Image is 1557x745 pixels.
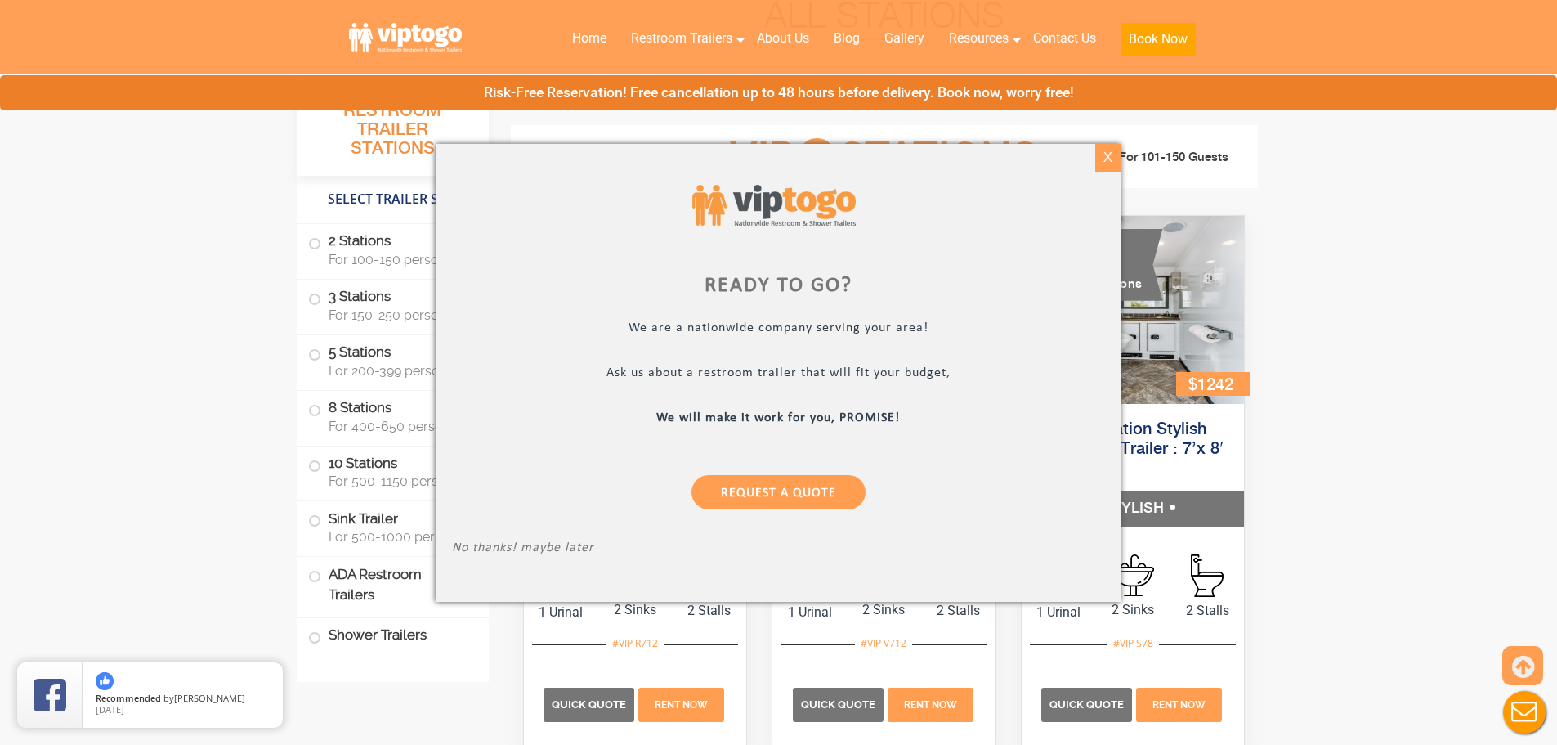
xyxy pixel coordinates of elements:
[657,411,901,424] b: We will make it work for you, PROMISE!
[174,692,245,704] span: [PERSON_NAME]
[452,540,1104,559] p: No thanks! maybe later
[1095,144,1121,172] div: X
[452,320,1104,339] p: We are a nationwide company serving your area!
[96,703,124,716] span: [DATE]
[96,672,114,690] img: thumbs up icon
[34,679,66,711] img: Review Rating
[692,185,856,227] img: viptogo logo
[96,693,270,705] span: by
[452,365,1104,384] p: Ask us about a restroom trailer that will fit your budget,
[1492,680,1557,745] button: Live Chat
[96,692,161,704] span: Recommended
[452,276,1104,295] div: Ready to go?
[691,474,866,509] a: Request a Quote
